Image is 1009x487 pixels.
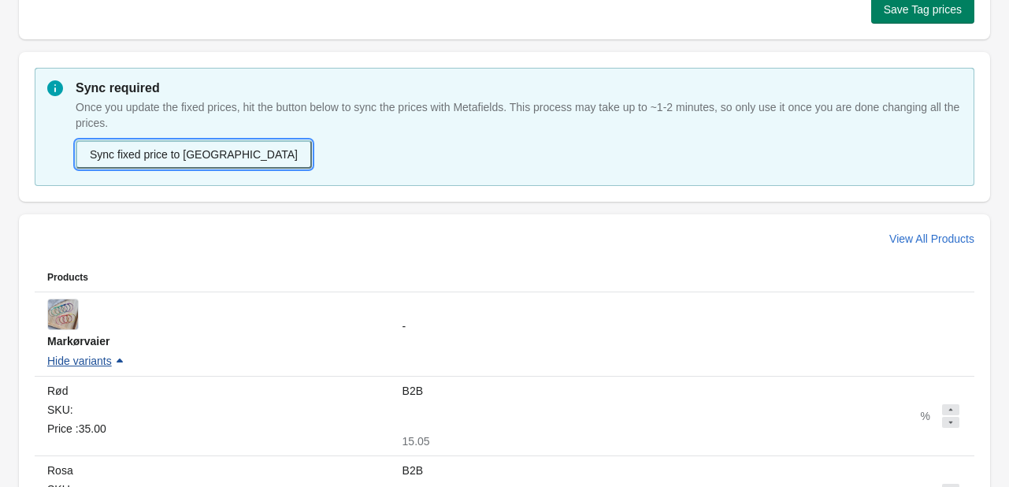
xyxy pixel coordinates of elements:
[921,407,930,426] div: %
[48,299,78,329] img: Markørvaier
[47,272,88,283] span: Products
[402,463,423,478] label: B2B
[47,355,112,367] span: Hide variants
[884,3,962,16] span: Save Tag prices
[402,435,430,448] span: 15.05
[41,347,134,375] button: Hide variants
[47,463,377,478] div: Rosa
[76,79,962,98] p: Sync required
[883,225,981,253] button: View All Products
[402,383,423,399] label: B2B
[889,232,974,245] span: View All Products
[76,101,959,129] span: Once you update the fixed prices, hit the button below to sync the prices with Metafields. This p...
[47,402,377,418] div: SKU:
[47,383,377,399] div: Rød
[402,318,962,334] div: -
[76,140,312,169] button: Sync fixed price to [GEOGRAPHIC_DATA]
[47,421,377,437] div: Price : 35.00
[47,335,109,348] span: Markørvaier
